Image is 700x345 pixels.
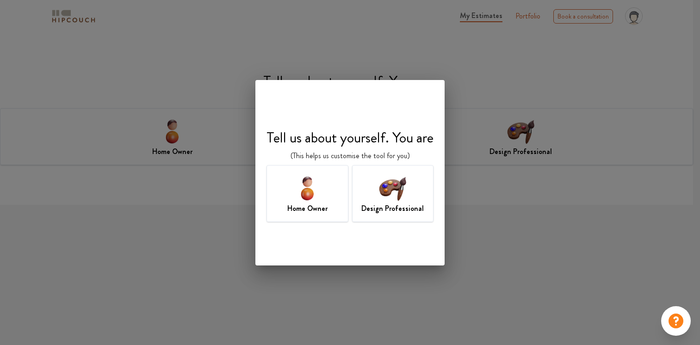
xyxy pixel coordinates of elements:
[292,173,322,203] img: home-owner-icon
[378,173,408,203] img: designer-icon
[361,203,424,214] h7: Design Professional
[287,203,328,214] h7: Home Owner
[291,150,410,161] p: (This helps us customise the tool for you)
[266,129,434,146] h4: Tell us about yourself. You are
